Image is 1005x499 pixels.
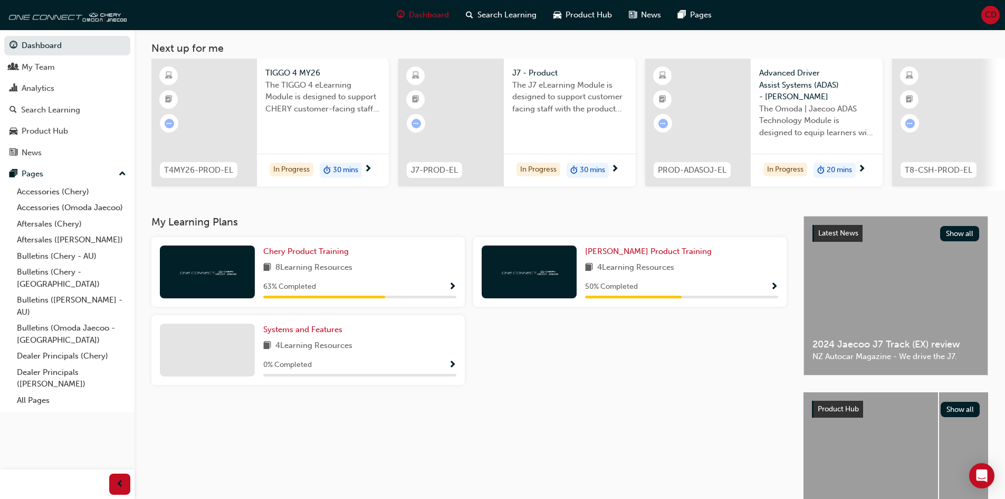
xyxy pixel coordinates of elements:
span: learningRecordVerb_ATTEMPT-icon [905,119,915,128]
span: 30 mins [580,164,605,176]
a: Bulletins (Chery - [GEOGRAPHIC_DATA]) [13,264,130,292]
span: learningResourceType_ELEARNING-icon [165,69,173,83]
span: learningResourceType_ELEARNING-icon [659,69,666,83]
span: 50 % Completed [585,281,638,293]
span: Advanced Driver Assist Systems (ADAS) - [PERSON_NAME] [759,67,874,103]
span: people-icon [9,63,17,72]
span: search-icon [466,8,473,22]
span: booktick-icon [412,93,419,107]
h3: Next up for me [135,42,1005,54]
span: Latest News [818,229,858,238]
span: J7-PROD-EL [411,164,458,176]
span: [PERSON_NAME] Product Training [585,247,712,256]
button: Show Progress [448,280,456,294]
span: Dashboard [409,9,449,21]
span: pages-icon [678,8,686,22]
a: Bulletins (Chery - AU) [13,248,130,265]
span: news-icon [629,8,637,22]
a: Bulletins (Omoda Jaecoo - [GEOGRAPHIC_DATA]) [13,320,130,348]
span: J7 - Product [512,67,627,79]
button: Show Progress [770,280,778,294]
a: Product HubShow all [812,401,980,418]
span: NZ Autocar Magazine - We drive the J7. [812,351,979,363]
a: Accessories (Omoda Jaecoo) [13,200,130,216]
span: learningRecordVerb_ATTEMPT-icon [165,119,174,128]
span: guage-icon [9,41,17,51]
a: My Team [4,58,130,77]
button: Show Progress [448,359,456,372]
span: learningRecordVerb_ATTEMPT-icon [658,119,668,128]
a: All Pages [13,392,130,409]
div: My Team [22,61,55,73]
a: Product Hub [4,121,130,141]
span: 0 % Completed [263,359,312,371]
span: up-icon [119,167,126,181]
a: Latest NewsShow all2024 Jaecoo J7 Track (EX) reviewNZ Autocar Magazine - We drive the J7. [803,216,988,375]
button: Pages [4,164,130,184]
span: guage-icon [397,8,405,22]
a: Chery Product Training [263,246,353,258]
img: oneconnect [178,267,236,277]
div: In Progress [763,163,807,177]
span: The J7 eLearning Module is designed to support customer facing staff with the product and sales i... [512,79,627,115]
span: car-icon [553,8,561,22]
span: Product Hub [818,404,859,413]
span: search-icon [9,106,17,115]
span: Show Progress [448,361,456,370]
span: TIGGO 4 MY26 [265,67,380,79]
span: Show Progress [448,283,456,292]
a: Dealer Principals (Chery) [13,348,130,364]
div: In Progress [516,163,560,177]
span: chart-icon [9,84,17,93]
span: learningResourceType_ELEARNING-icon [412,69,419,83]
span: duration-icon [817,164,825,177]
a: Search Learning [4,100,130,120]
div: Analytics [22,82,54,95]
a: J7-PROD-ELJ7 - ProductThe J7 eLearning Module is designed to support customer facing staff with t... [398,59,636,186]
span: Pages [690,9,712,21]
span: car-icon [9,127,17,136]
a: News [4,143,130,163]
button: Show all [940,226,980,241]
button: Show all [941,402,980,417]
span: duration-icon [323,164,331,177]
a: search-iconSearch Learning [457,4,545,26]
span: 2024 Jaecoo J7 Track (EX) review [812,338,979,351]
span: next-icon [858,165,866,174]
a: pages-iconPages [669,4,720,26]
span: The Omoda | Jaecoo ADAS Technology Module is designed to equip learners with essential knowledge ... [759,103,874,139]
span: 63 % Completed [263,281,316,293]
a: Accessories (Chery) [13,184,130,200]
div: Open Intercom Messenger [969,463,994,488]
span: 4 Learning Resources [597,261,674,275]
span: Systems and Features [263,325,342,334]
a: PROD-ADASOJ-ELAdvanced Driver Assist Systems (ADAS) - [PERSON_NAME]The Omoda | Jaecoo ADAS Techno... [645,59,883,186]
span: book-icon [263,261,271,275]
span: Product Hub [566,9,612,21]
button: DashboardMy TeamAnalyticsSearch LearningProduct HubNews [4,34,130,164]
span: learningResourceType_ELEARNING-icon [906,69,913,83]
span: Search Learning [477,9,537,21]
span: CD [985,9,997,21]
span: T4MY26-PROD-EL [164,164,233,176]
div: Pages [22,168,43,180]
span: PROD-ADASOJ-EL [658,164,726,176]
a: oneconnect [5,4,127,25]
a: T4MY26-PROD-ELTIGGO 4 MY26The TIGGO 4 eLearning Module is designed to support CHERY customer-faci... [151,59,389,186]
span: 30 mins [333,164,358,176]
span: T8-CSH-PROD-EL [905,164,972,176]
span: 20 mins [827,164,852,176]
a: Aftersales ([PERSON_NAME]) [13,232,130,248]
span: next-icon [611,165,619,174]
span: The TIGGO 4 eLearning Module is designed to support CHERY customer-facing staff with the product ... [265,79,380,115]
a: car-iconProduct Hub [545,4,620,26]
a: Dashboard [4,36,130,55]
a: guage-iconDashboard [388,4,457,26]
span: book-icon [585,261,593,275]
a: [PERSON_NAME] Product Training [585,246,716,258]
div: In Progress [270,163,313,177]
div: Product Hub [22,125,68,137]
div: Search Learning [21,104,80,116]
a: Latest NewsShow all [812,225,979,242]
a: Analytics [4,79,130,98]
